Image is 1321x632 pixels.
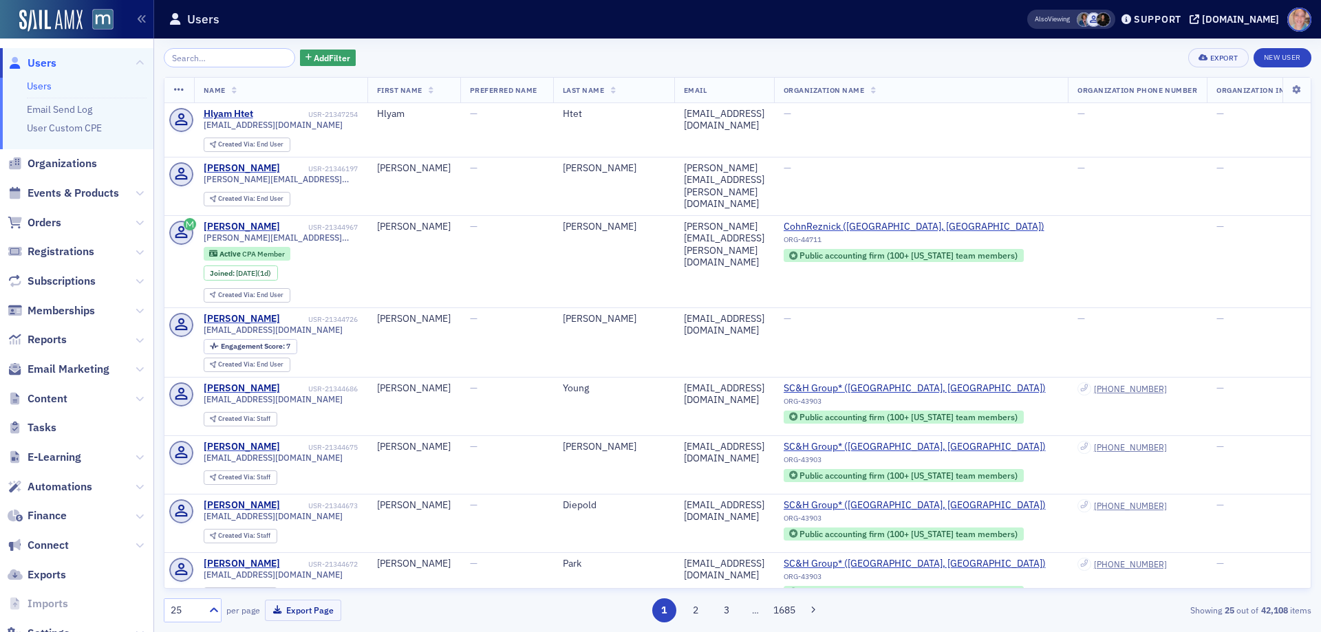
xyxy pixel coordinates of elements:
a: [PHONE_NUMBER] [1094,442,1167,453]
div: Diepold [563,499,665,512]
a: [PHONE_NUMBER] [1094,384,1167,394]
div: [PERSON_NAME] [377,441,451,453]
div: Htet [563,108,665,120]
div: Public accounting firm (100+ Maryland team members) [784,249,1024,262]
span: — [1077,107,1085,120]
a: SC&H Group* ([GEOGRAPHIC_DATA], [GEOGRAPHIC_DATA]) [784,558,1046,570]
button: 1685 [773,598,797,622]
div: Public accounting firm (100+ [US_STATE] team members) [799,413,1018,421]
button: 2 [683,598,707,622]
span: Orders [28,215,61,230]
a: Email Send Log [27,103,92,116]
div: [PERSON_NAME] [377,558,451,570]
a: SC&H Group* ([GEOGRAPHIC_DATA], [GEOGRAPHIC_DATA]) [784,499,1046,512]
span: CohnReznick (Bethesda, MD) [784,221,1044,233]
div: Hlyam Htet [204,108,253,120]
span: Reports [28,332,67,347]
div: ORG-43903 [784,514,1046,527]
div: (1d) [236,269,271,278]
span: Viewing [1035,14,1070,24]
div: Young [563,382,665,395]
span: Created Via : [218,531,257,540]
span: — [1216,499,1224,511]
div: [EMAIL_ADDRESS][DOMAIN_NAME] [684,499,764,523]
span: Organization Industries [1216,85,1321,95]
a: [PERSON_NAME] [204,162,280,175]
a: Active CPA Member [209,249,284,258]
div: Created Via: Staff [204,587,277,602]
div: Created Via: Staff [204,529,277,543]
div: [EMAIL_ADDRESS][DOMAIN_NAME] [684,108,764,132]
span: Content [28,391,67,406]
div: [PERSON_NAME] [377,499,451,512]
a: [PERSON_NAME] [204,221,280,233]
div: Created Via: End User [204,192,290,206]
a: Connect [8,538,69,553]
div: Staff [218,474,270,481]
a: Organizations [8,156,97,171]
label: per page [226,604,260,616]
a: [PHONE_NUMBER] [1094,501,1167,511]
span: — [784,162,791,174]
div: 7 [221,342,290,350]
div: USR-21344675 [282,443,358,452]
div: [PERSON_NAME][EMAIL_ADDRESS][PERSON_NAME][DOMAIN_NAME] [684,162,764,210]
span: Chris Dougherty [1077,12,1091,27]
div: Showing out of items [938,604,1311,616]
button: 1 [652,598,676,622]
div: [PERSON_NAME] [563,221,665,233]
div: End User [218,361,283,369]
div: Hlyam [377,108,451,120]
span: Tasks [28,420,56,435]
span: Created Via : [218,290,257,299]
div: Public accounting firm (100+ [US_STATE] team members) [799,530,1018,538]
span: … [746,604,765,616]
span: Created Via : [218,414,257,423]
a: [PERSON_NAME] [204,558,280,570]
span: — [470,557,477,569]
a: Imports [8,596,68,611]
div: [PERSON_NAME] [377,313,451,325]
span: Preferred Name [470,85,537,95]
span: SC&H Group* (Sparks Glencoe, MD) [784,558,1046,570]
span: — [1216,312,1224,325]
span: — [1216,220,1224,232]
span: Name [204,85,226,95]
img: SailAMX [19,10,83,32]
div: End User [218,141,283,149]
span: — [1216,440,1224,453]
div: Public accounting firm (100+ Maryland team members) [784,469,1024,482]
div: End User [218,292,283,299]
span: Joined : [210,269,236,278]
div: End User [218,195,283,203]
strong: 42,108 [1258,604,1290,616]
div: ORG-44711 [784,235,1044,249]
button: 3 [715,598,739,622]
div: ORG-43903 [784,397,1046,411]
a: [PERSON_NAME] [204,441,280,453]
a: Tasks [8,420,56,435]
div: [PERSON_NAME] [377,221,451,233]
span: SC&H Group* (Sparks Glencoe, MD) [784,499,1046,512]
span: SC&H Group* (Sparks Glencoe, MD) [784,441,1046,453]
a: Content [8,391,67,406]
span: [EMAIL_ADDRESS][DOMAIN_NAME] [204,569,343,580]
a: [PERSON_NAME] [204,382,280,395]
div: Engagement Score: 7 [204,339,297,354]
button: AddFilter [300,50,356,67]
span: Organization Name [784,85,865,95]
div: Staff [218,532,270,540]
a: Users [27,80,52,92]
span: Engagement Score : [221,341,286,351]
div: [PERSON_NAME] [563,441,665,453]
div: Created Via: End User [204,138,290,152]
span: — [470,162,477,174]
a: E-Learning [8,450,81,465]
div: [PERSON_NAME] [204,313,280,325]
span: [EMAIL_ADDRESS][DOMAIN_NAME] [204,511,343,521]
span: — [470,312,477,325]
span: — [470,382,477,394]
button: Export [1188,48,1248,67]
